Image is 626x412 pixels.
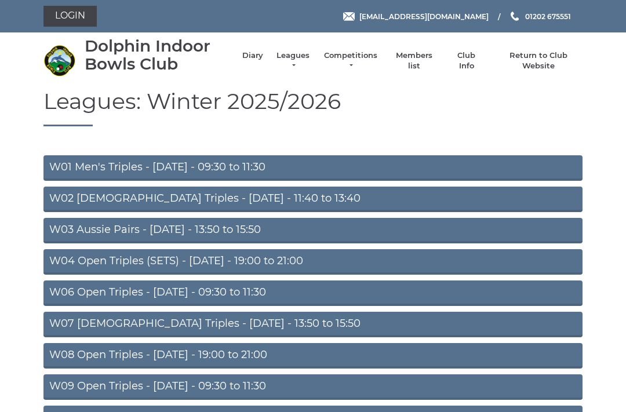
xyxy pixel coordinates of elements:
a: W08 Open Triples - [DATE] - 19:00 to 21:00 [43,343,583,369]
a: W09 Open Triples - [DATE] - 09:30 to 11:30 [43,374,583,400]
a: W04 Open Triples (SETS) - [DATE] - 19:00 to 21:00 [43,249,583,275]
a: Club Info [450,50,483,71]
h1: Leagues: Winter 2025/2026 [43,89,583,127]
a: Phone us 01202 675551 [509,11,571,22]
a: Members list [390,50,438,71]
a: Login [43,6,97,27]
a: Return to Club Website [495,50,583,71]
a: Email [EMAIL_ADDRESS][DOMAIN_NAME] [343,11,489,22]
img: Phone us [511,12,519,21]
img: Dolphin Indoor Bowls Club [43,45,75,76]
a: W06 Open Triples - [DATE] - 09:30 to 11:30 [43,280,583,306]
a: W01 Men's Triples - [DATE] - 09:30 to 11:30 [43,155,583,181]
img: Email [343,12,355,21]
a: W07 [DEMOGRAPHIC_DATA] Triples - [DATE] - 13:50 to 15:50 [43,312,583,337]
span: [EMAIL_ADDRESS][DOMAIN_NAME] [359,12,489,20]
a: W03 Aussie Pairs - [DATE] - 13:50 to 15:50 [43,218,583,243]
a: Leagues [275,50,311,71]
a: W02 [DEMOGRAPHIC_DATA] Triples - [DATE] - 11:40 to 13:40 [43,187,583,212]
div: Dolphin Indoor Bowls Club [85,37,231,73]
a: Diary [242,50,263,61]
a: Competitions [323,50,378,71]
span: 01202 675551 [525,12,571,20]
